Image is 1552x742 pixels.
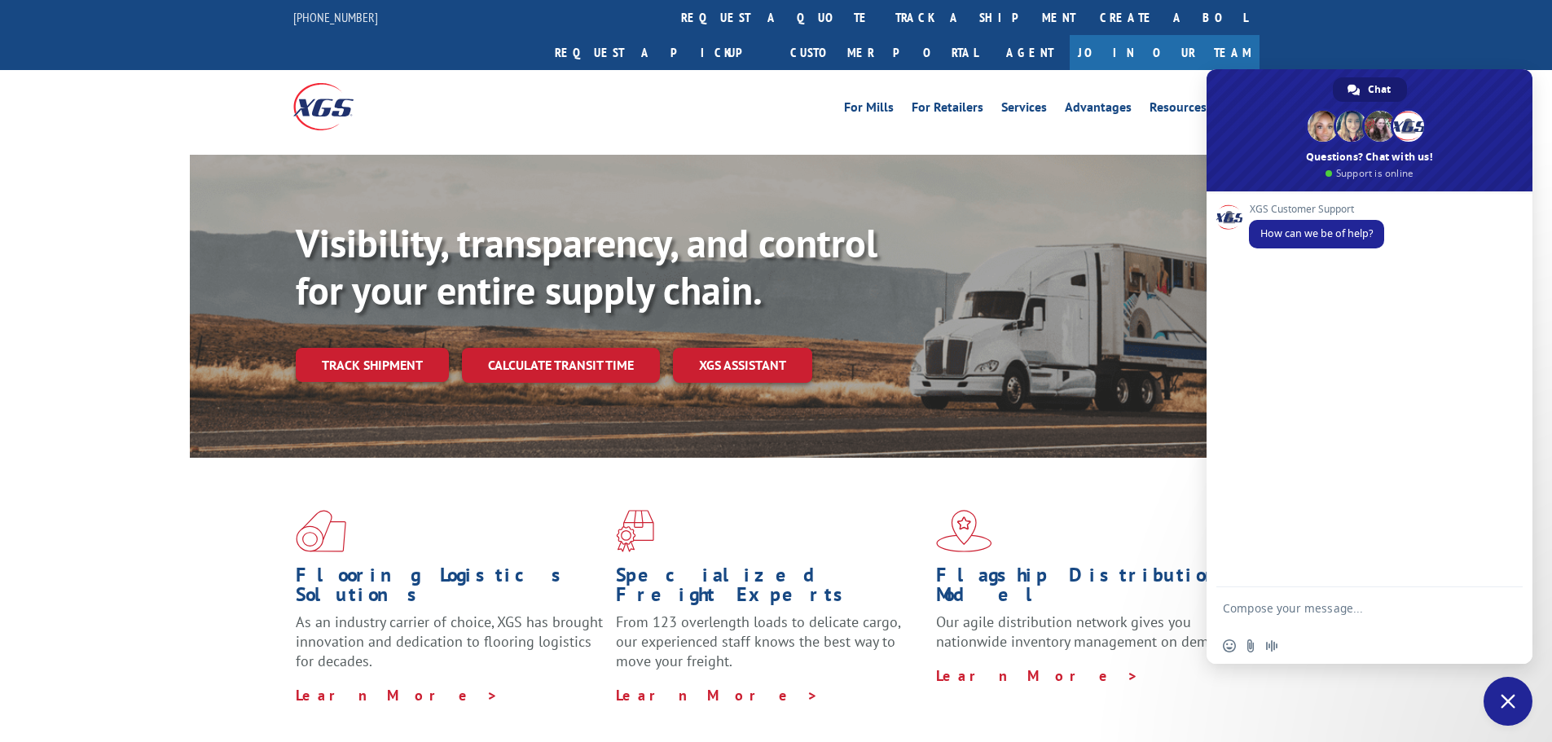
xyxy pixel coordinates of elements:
span: Send a file [1244,639,1257,652]
p: From 123 overlength loads to delicate cargo, our experienced staff knows the best way to move you... [616,612,924,685]
a: [PHONE_NUMBER] [293,9,378,25]
b: Visibility, transparency, and control for your entire supply chain. [296,217,877,315]
a: XGS ASSISTANT [673,348,812,383]
a: Learn More > [936,666,1139,685]
img: xgs-icon-total-supply-chain-intelligence-red [296,510,346,552]
span: XGS Customer Support [1249,204,1384,215]
a: Agent [990,35,1070,70]
h1: Flagship Distribution Model [936,565,1244,612]
a: Resources [1150,101,1207,119]
h1: Flooring Logistics Solutions [296,565,604,612]
span: As an industry carrier of choice, XGS has brought innovation and dedication to flooring logistics... [296,612,603,670]
a: Track shipment [296,348,449,382]
a: Close chat [1484,677,1532,726]
img: xgs-icon-focused-on-flooring-red [616,510,654,552]
a: Learn More > [296,686,499,705]
a: For Mills [844,101,894,119]
a: Join Our Team [1070,35,1260,70]
span: Our agile distribution network gives you nationwide inventory management on demand. [936,612,1236,651]
span: Chat [1368,77,1391,102]
a: Advantages [1065,101,1132,119]
h1: Specialized Freight Experts [616,565,924,612]
a: Calculate transit time [462,348,660,383]
a: Services [1001,101,1047,119]
span: How can we be of help? [1260,226,1373,240]
span: Insert an emoji [1223,639,1236,652]
textarea: Compose your message... [1223,587,1484,628]
a: Request a pickup [543,35,778,70]
a: For Retailers [912,101,983,119]
a: Learn More > [616,686,819,705]
span: Audio message [1265,639,1278,652]
img: xgs-icon-flagship-distribution-model-red [936,510,992,552]
a: Customer Portal [778,35,990,70]
a: Chat [1333,77,1407,102]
